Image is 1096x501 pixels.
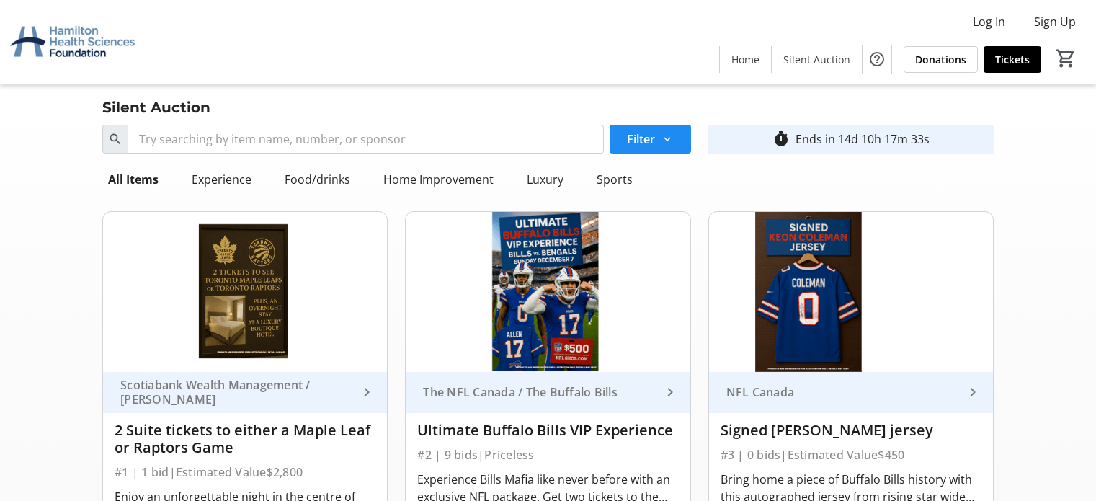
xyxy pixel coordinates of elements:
span: Tickets [995,52,1030,67]
div: Home Improvement [378,165,499,194]
span: Donations [915,52,966,67]
input: Try searching by item name, number, or sponsor [128,125,604,154]
div: 2 Suite tickets to either a Maple Leaf or Raptors Game [115,422,375,456]
div: Sports [591,165,638,194]
div: NFL Canada [721,385,964,399]
button: Filter [610,125,691,154]
span: Filter [627,130,655,148]
button: Log In [961,10,1017,33]
button: Help [863,45,891,74]
mat-icon: keyboard_arrow_right [661,383,679,401]
span: Home [731,52,759,67]
img: 2 Suite tickets to either a Maple Leaf or Raptors Game [103,212,387,372]
div: #1 | 1 bid | Estimated Value $2,800 [115,462,375,482]
div: Luxury [521,165,569,194]
div: #3 | 0 bids | Estimated Value $450 [721,445,981,465]
div: Signed [PERSON_NAME] jersey [721,422,981,439]
mat-icon: timer_outline [772,130,790,148]
mat-icon: keyboard_arrow_right [964,383,981,401]
button: Sign Up [1023,10,1087,33]
a: Scotiabank Wealth Management / [PERSON_NAME] [103,372,387,413]
img: Hamilton Health Sciences Foundation's Logo [9,6,137,78]
div: All Items [102,165,164,194]
span: Sign Up [1034,13,1076,30]
div: Scotiabank Wealth Management / [PERSON_NAME] [115,378,358,407]
div: Silent Auction [94,96,219,119]
div: Ultimate Buffalo Bills VIP Experience [417,422,678,439]
div: Ends in 14d 10h 17m 33s [796,130,930,148]
div: #2 | 9 bids | Priceless [417,445,678,465]
a: Donations [904,46,978,73]
a: NFL Canada [709,372,993,413]
span: Silent Auction [783,52,850,67]
a: Silent Auction [772,46,862,73]
div: The NFL Canada / The Buffalo Bills [417,385,661,399]
mat-icon: keyboard_arrow_right [358,383,375,401]
button: Cart [1053,45,1079,71]
a: Tickets [984,46,1041,73]
div: Food/drinks [279,165,356,194]
a: The NFL Canada / The Buffalo Bills [406,372,690,413]
div: Experience [186,165,257,194]
img: Signed Keon Coleman jersey [709,212,993,372]
a: Home [720,46,771,73]
span: Log In [973,13,1005,30]
img: Ultimate Buffalo Bills VIP Experience [406,212,690,372]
